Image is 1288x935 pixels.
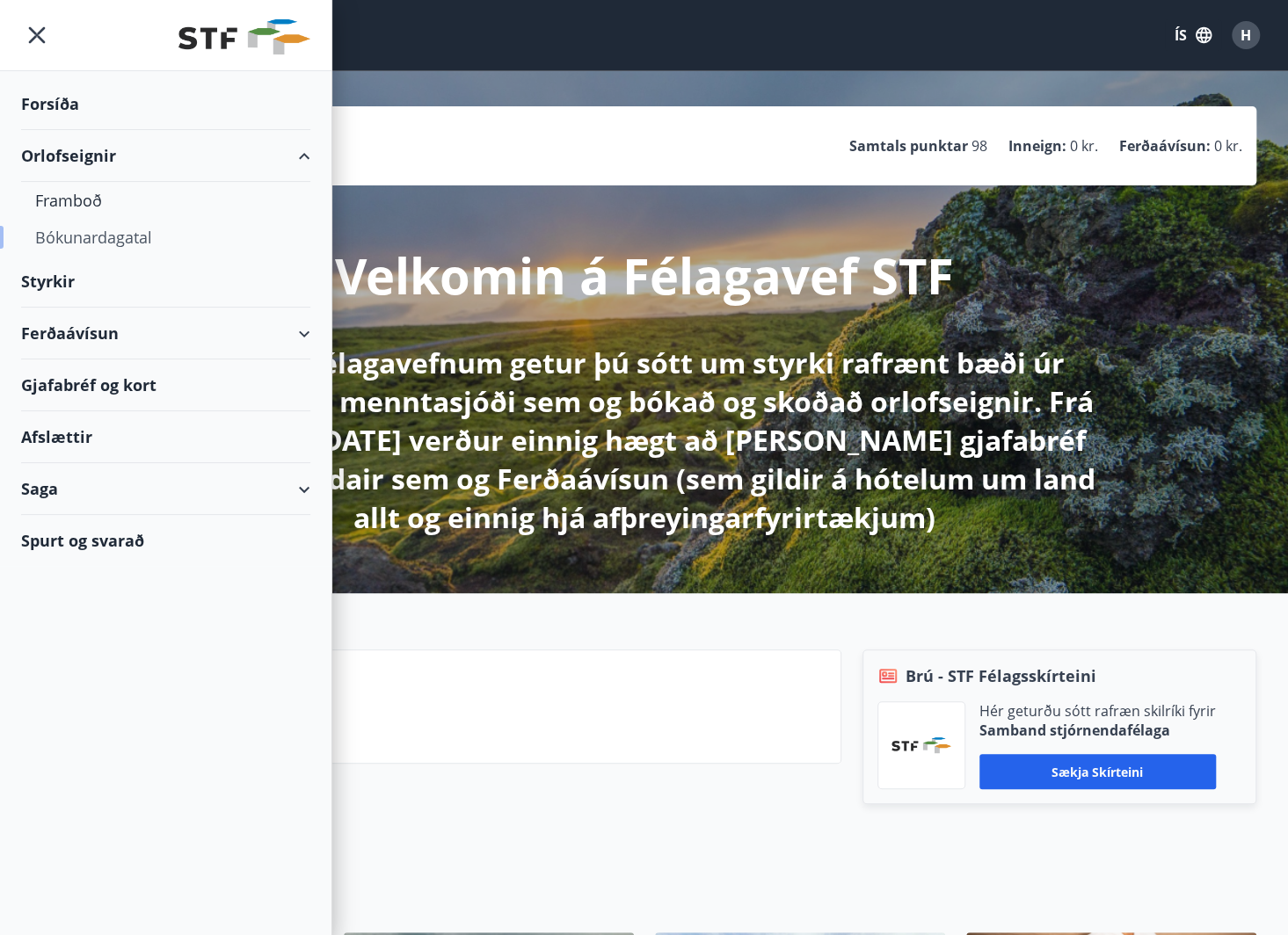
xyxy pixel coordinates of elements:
div: Saga [21,463,310,515]
div: Spurt og svarað [21,515,310,566]
p: Spurt og svarað [162,694,826,724]
div: Forsíða [21,78,310,130]
img: vjCaq2fThgY3EUYqSgpjEiBg6WP39ov69hlhuPVN.png [891,737,951,753]
button: H [1225,14,1267,56]
button: Sækja skírteini [979,754,1216,789]
div: Gjafabréf og kort [21,359,310,411]
p: Hér geturðu sótt rafræn skilríki fyrir [979,701,1216,721]
p: Inneign : [1008,136,1066,156]
p: Ferðaávísun : [1119,136,1211,156]
button: menu [21,19,53,51]
p: Samtals punktar [849,136,968,156]
span: 0 kr. [1070,136,1098,156]
p: Samband stjórnendafélaga [979,721,1216,740]
div: Styrkir [21,256,310,308]
img: union_logo [178,19,310,54]
div: Framboð [35,182,296,219]
span: 0 kr. [1214,136,1242,156]
p: Velkomin á Félagavef STF [335,242,954,308]
div: Orlofseignir [21,130,310,182]
div: Afslættir [21,411,310,463]
span: 98 [971,136,987,156]
div: Ferðaávísun [21,308,310,359]
p: Hér á Félagavefnum getur þú sótt um styrki rafrænt bæði úr sjúkra- og menntasjóði sem og bókað og... [180,344,1109,537]
button: ÍS [1165,19,1221,51]
span: H [1241,25,1251,45]
div: Bókunardagatal [35,219,296,256]
span: Brú - STF Félagsskírteini [906,664,1096,687]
